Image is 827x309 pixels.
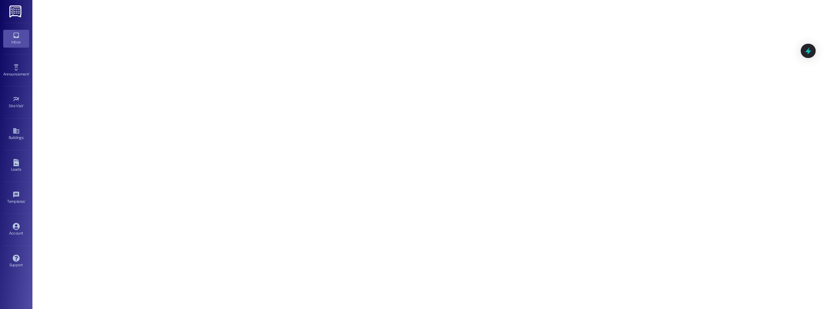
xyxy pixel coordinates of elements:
[3,125,29,143] a: Buildings
[29,71,30,75] span: •
[9,6,23,17] img: ResiDesk Logo
[3,189,29,207] a: Templates •
[3,221,29,238] a: Account
[23,103,24,107] span: •
[3,94,29,111] a: Site Visit •
[3,30,29,47] a: Inbox
[3,157,29,175] a: Leads
[3,253,29,270] a: Support
[25,198,26,203] span: •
